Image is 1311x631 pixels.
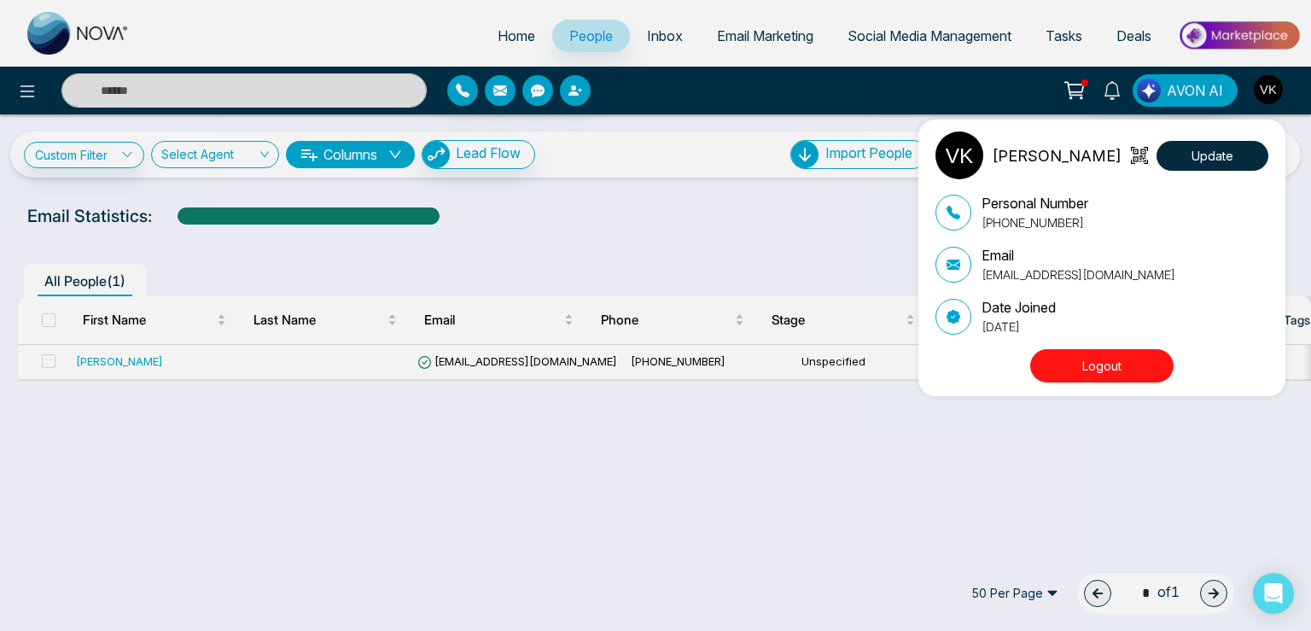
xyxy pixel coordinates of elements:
p: [DATE] [982,318,1056,336]
p: Email [982,245,1175,266]
div: Open Intercom Messenger [1253,573,1294,614]
p: Date Joined [982,297,1056,318]
p: [PHONE_NUMBER] [982,213,1088,231]
p: Personal Number [982,193,1088,213]
p: [PERSON_NAME] [992,144,1122,167]
p: [EMAIL_ADDRESS][DOMAIN_NAME] [982,266,1175,283]
button: Update [1157,141,1268,171]
button: Logout [1030,349,1174,383]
